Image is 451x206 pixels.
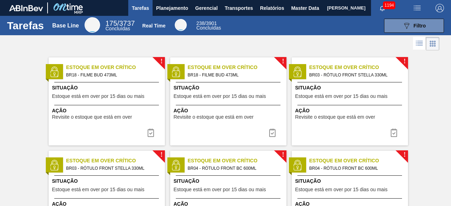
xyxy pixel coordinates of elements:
[174,94,266,99] span: Estoque está em over por 15 dias ou mais
[7,21,44,30] h1: Tarefas
[52,23,79,29] div: Base Line
[66,64,165,71] span: Estoque em Over Crítico
[403,59,406,64] span: !
[292,160,303,170] img: status
[171,67,181,77] img: status
[309,71,402,79] span: BR03 - RÓTULO FRONT STELLA 330ML
[384,19,444,33] button: Filtro
[105,19,135,27] span: / 3737
[291,4,319,12] span: Master Data
[371,3,394,13] button: Notificações
[264,126,281,140] div: Completar tarefa: 30188961
[225,4,253,12] span: Transportes
[196,21,221,30] div: Real Time
[52,177,163,185] span: Situação
[435,4,444,12] img: Logout
[292,67,303,77] img: status
[49,67,60,77] img: status
[383,1,395,9] span: 1194
[295,94,388,99] span: Estoque está em over por 15 dias ou mais
[142,126,159,140] button: icon-task complete
[309,164,402,172] span: BR04 - RÓTULO FRONT BC 600ML
[174,187,266,192] span: Estoque está em over por 15 dias ou mais
[160,152,162,157] span: !
[52,84,163,92] span: Situação
[52,107,163,114] span: Ação
[196,20,204,26] span: 238
[309,157,408,164] span: Estoque em Over Crítico
[142,23,166,29] div: Real Time
[282,59,284,64] span: !
[66,71,159,79] span: BR18 - FILME BUD 473ML
[260,4,284,12] span: Relatórios
[413,4,421,12] img: userActions
[295,177,406,185] span: Situação
[142,126,159,140] div: Completar tarefa: 30188961
[171,160,181,170] img: status
[66,157,165,164] span: Estoque em Over Crítico
[174,114,254,120] span: Revisite o estoque que está em over
[295,187,388,192] span: Estoque está em over por 15 dias ou mais
[174,107,285,114] span: Ação
[9,5,43,11] img: TNhmsLtSVTkK8tSr43FrP2fwEKptu5GPRR3wAAAABJRU5ErkJggg==
[264,126,281,140] button: icon-task complete
[132,4,149,12] span: Tarefas
[195,4,218,12] span: Gerencial
[295,114,375,120] span: Revisite o estoque que está em over
[52,114,132,120] span: Revisite o estoque que está em over
[414,23,426,29] span: Filtro
[66,164,159,172] span: BR03 - RÓTULO FRONT STELLA 330ML
[188,64,286,71] span: Estoque em Over Crítico
[413,37,426,50] div: Visão em Lista
[390,129,398,137] img: icon-task complete
[385,126,402,140] button: icon-task complete
[268,129,277,137] img: icon-task complete
[309,64,408,71] span: Estoque em Over Crítico
[174,84,285,92] span: Situação
[49,160,60,170] img: status
[295,107,406,114] span: Ação
[385,126,402,140] div: Completar tarefa: 30188962
[105,20,135,31] div: Base Line
[174,177,285,185] span: Situação
[147,129,155,137] img: icon-task complete
[196,20,217,26] span: / 3901
[52,94,144,99] span: Estoque está em over por 15 dias ou mais
[196,25,221,31] span: Concluídas
[403,152,406,157] span: !
[188,71,281,79] span: BR18 - FILME BUD 473ML
[105,26,130,31] span: Concluídas
[295,84,406,92] span: Situação
[105,19,117,27] span: 175
[188,164,281,172] span: BR04 - RÓTULO FRONT BC 600ML
[52,187,144,192] span: Estoque está em over por 15 dias ou mais
[175,19,187,31] div: Real Time
[426,37,439,50] div: Visão em Cards
[160,59,162,64] span: !
[156,4,188,12] span: Planejamento
[85,17,100,33] div: Base Line
[282,152,284,157] span: !
[188,157,286,164] span: Estoque em Over Crítico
